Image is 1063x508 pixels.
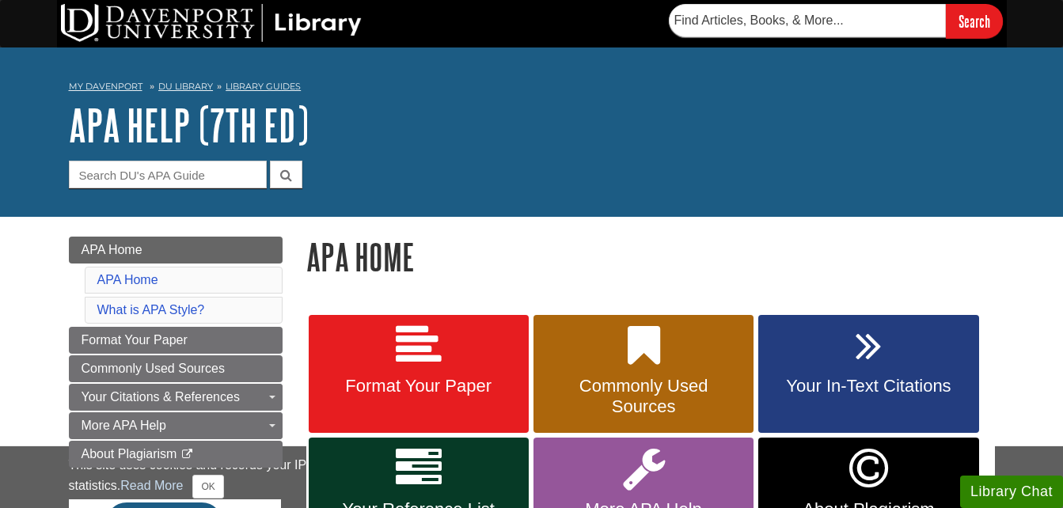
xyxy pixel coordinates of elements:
span: APA Home [82,243,142,256]
span: Format Your Paper [82,333,188,347]
form: Searches DU Library's articles, books, and more [669,4,1003,38]
span: Format Your Paper [321,376,517,396]
a: APA Help (7th Ed) [69,100,309,150]
a: APA Home [97,273,158,286]
span: Your Citations & References [82,390,240,404]
a: Format Your Paper [69,327,283,354]
a: Your In-Text Citations [758,315,978,434]
a: Library Guides [226,81,301,92]
a: DU Library [158,81,213,92]
a: Commonly Used Sources [533,315,754,434]
span: Your In-Text Citations [770,376,966,396]
a: What is APA Style? [97,303,205,317]
i: This link opens in a new window [180,449,194,460]
a: APA Home [69,237,283,263]
nav: breadcrumb [69,76,995,101]
span: Commonly Used Sources [545,376,742,417]
a: Commonly Used Sources [69,355,283,382]
input: Find Articles, Books, & More... [669,4,946,37]
input: Search [946,4,1003,38]
a: Format Your Paper [309,315,529,434]
a: More APA Help [69,412,283,439]
a: Your Citations & References [69,384,283,411]
span: More APA Help [82,419,166,432]
img: DU Library [61,4,362,42]
a: My Davenport [69,80,142,93]
input: Search DU's APA Guide [69,161,267,188]
h1: APA Home [306,237,995,277]
span: About Plagiarism [82,447,177,461]
button: Library Chat [960,476,1063,508]
span: Commonly Used Sources [82,362,225,375]
a: About Plagiarism [69,441,283,468]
